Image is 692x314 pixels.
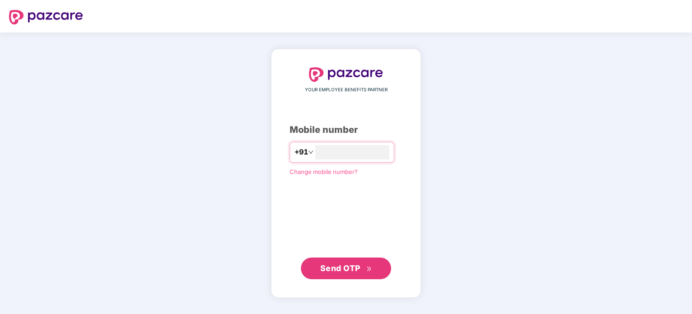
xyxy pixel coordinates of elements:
[309,67,383,82] img: logo
[295,146,308,158] span: +91
[9,10,83,24] img: logo
[290,123,402,137] div: Mobile number
[305,86,388,94] span: YOUR EMPLOYEE BENEFITS PARTNER
[301,258,391,279] button: Send OTPdouble-right
[308,150,314,155] span: down
[366,266,372,272] span: double-right
[290,168,358,175] a: Change mobile number?
[320,263,360,273] span: Send OTP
